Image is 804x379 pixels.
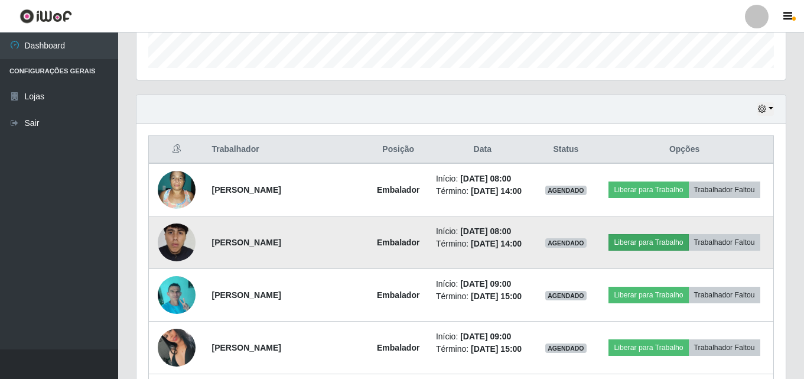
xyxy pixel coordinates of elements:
button: Liberar para Trabalho [608,339,688,356]
span: AGENDADO [545,344,587,353]
li: Término: [436,238,529,250]
strong: [PERSON_NAME] [212,185,281,195]
time: [DATE] 08:00 [460,174,511,183]
strong: [PERSON_NAME] [212,238,281,247]
strong: [PERSON_NAME] [212,343,281,352]
time: [DATE] 09:00 [460,279,511,289]
button: Liberar para Trabalho [608,234,688,251]
button: Liberar para Trabalho [608,287,688,303]
li: Término: [436,185,529,197]
th: Posição [368,136,429,164]
strong: Embalador [377,343,419,352]
th: Opções [595,136,773,164]
li: Início: [436,173,529,185]
span: AGENDADO [545,238,587,248]
span: AGENDADO [545,291,587,300]
li: Início: [436,225,529,238]
li: Término: [436,343,529,355]
time: [DATE] 14:00 [471,186,522,196]
th: Status [536,136,596,164]
th: Trabalhador [205,136,368,164]
strong: Embalador [377,290,419,300]
time: [DATE] 15:00 [471,344,522,354]
time: [DATE] 14:00 [471,239,522,248]
li: Início: [436,331,529,343]
time: [DATE] 08:00 [460,226,511,236]
strong: Embalador [377,185,419,195]
img: 1699884729750.jpeg [158,270,196,320]
img: 1733491183363.jpeg [158,200,196,284]
button: Trabalhador Faltou [689,339,760,356]
time: [DATE] 09:00 [460,332,511,341]
th: Data [429,136,536,164]
button: Liberar para Trabalho [608,182,688,198]
span: AGENDADO [545,186,587,195]
strong: Embalador [377,238,419,247]
button: Trabalhador Faltou [689,234,760,251]
button: Trabalhador Faltou [689,287,760,303]
li: Início: [436,278,529,290]
time: [DATE] 15:00 [471,291,522,301]
strong: [PERSON_NAME] [212,290,281,300]
img: CoreUI Logo [19,9,72,24]
li: Término: [436,290,529,303]
img: 1677665450683.jpeg [158,164,196,215]
button: Trabalhador Faltou [689,182,760,198]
